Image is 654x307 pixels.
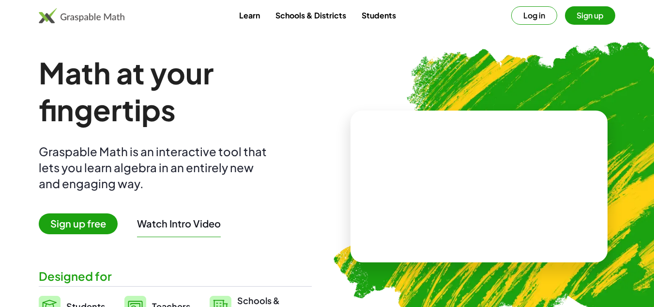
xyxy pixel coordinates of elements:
[354,6,404,24] a: Students
[406,150,551,223] video: What is this? This is dynamic math notation. Dynamic math notation plays a central role in how Gr...
[231,6,268,24] a: Learn
[39,54,312,128] h1: Math at your fingertips
[511,6,557,25] button: Log in
[268,6,354,24] a: Schools & Districts
[39,213,118,234] span: Sign up free
[39,268,312,284] div: Designed for
[137,217,221,230] button: Watch Intro Video
[565,6,615,25] button: Sign up
[39,144,271,192] div: Graspable Math is an interactive tool that lets you learn algebra in an entirely new and engaging...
